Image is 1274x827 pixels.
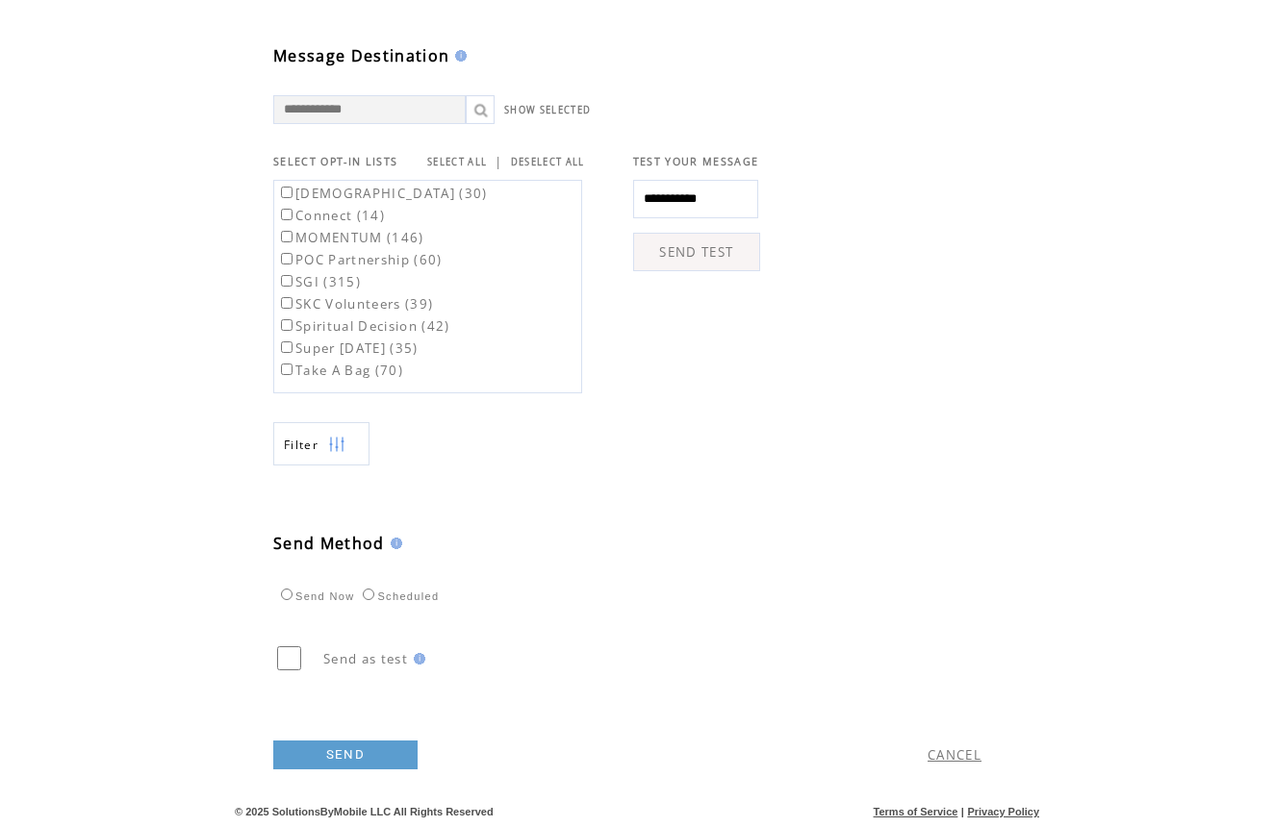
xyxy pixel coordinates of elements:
[633,155,759,168] span: TEST YOUR MESSAGE
[277,251,443,268] label: POC Partnership (60)
[276,590,354,602] label: Send Now
[281,297,293,309] input: SKC Volunteers (39)
[633,233,760,271] a: SEND TEST
[273,533,385,554] span: Send Method
[235,806,494,817] span: © 2025 SolutionsByMobile LLC All Rights Reserved
[511,156,585,168] a: DESELECT ALL
[928,746,981,764] a: CANCEL
[281,275,293,287] input: SGI (315)
[277,339,419,357] label: Super [DATE] (35)
[277,185,488,202] label: [DEMOGRAPHIC_DATA] (30)
[277,207,385,224] label: Connect (14)
[273,45,449,66] span: Message Destination
[363,589,374,600] input: Scheduled
[284,437,318,453] span: Show filters
[281,341,293,353] input: Super [DATE] (35)
[504,104,591,116] a: SHOW SELECTED
[323,650,408,667] span: Send as test
[277,229,424,246] label: MOMENTUM (146)
[277,295,433,313] label: SKC Volunteers (39)
[281,187,293,198] input: [DEMOGRAPHIC_DATA] (30)
[427,156,487,168] a: SELECT ALL
[328,423,345,466] img: filters.png
[408,653,425,664] img: help.gif
[449,50,467,62] img: help.gif
[281,589,293,600] input: Send Now
[277,362,403,379] label: Take A Bag (70)
[281,253,293,264] input: POC Partnership (60)
[281,231,293,242] input: MOMENTUM (146)
[385,538,402,549] img: help.gif
[277,273,361,290] label: SGI (315)
[273,422,369,465] a: Filter
[874,806,958,817] a: Terms of Service
[273,155,397,168] span: SELECT OPT-IN LISTS
[967,806,1039,817] a: Privacy Policy
[281,319,293,331] input: Spiritual Decision (42)
[281,363,293,375] input: Take A Bag (70)
[281,209,293,220] input: Connect (14)
[961,806,964,817] span: |
[277,317,450,335] label: Spiritual Decision (42)
[358,590,439,602] label: Scheduled
[495,153,502,170] span: |
[273,740,418,769] a: SEND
